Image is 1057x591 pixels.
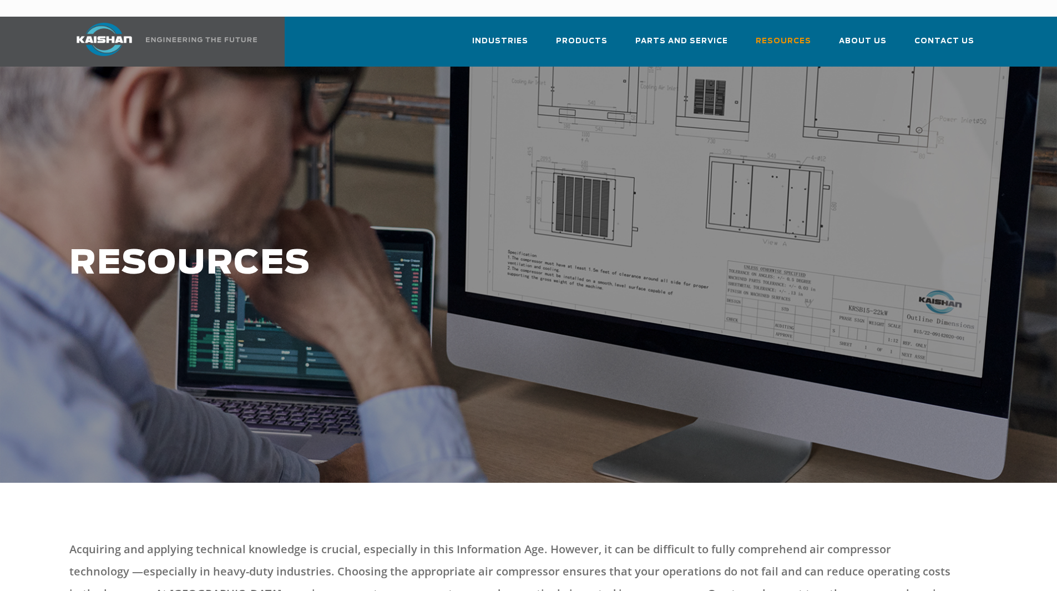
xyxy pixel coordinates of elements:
a: Contact Us [914,27,974,64]
img: Engineering the future [146,37,257,42]
span: Resources [756,35,811,48]
a: Products [556,27,608,64]
span: Parts and Service [635,35,728,48]
img: kaishan logo [63,23,146,56]
span: Products [556,35,608,48]
span: About Us [839,35,887,48]
h1: RESOURCES [69,245,833,282]
span: Contact Us [914,35,974,48]
span: Industries [472,35,528,48]
a: About Us [839,27,887,64]
a: Industries [472,27,528,64]
a: Kaishan USA [63,17,259,67]
a: Parts and Service [635,27,728,64]
a: Resources [756,27,811,64]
